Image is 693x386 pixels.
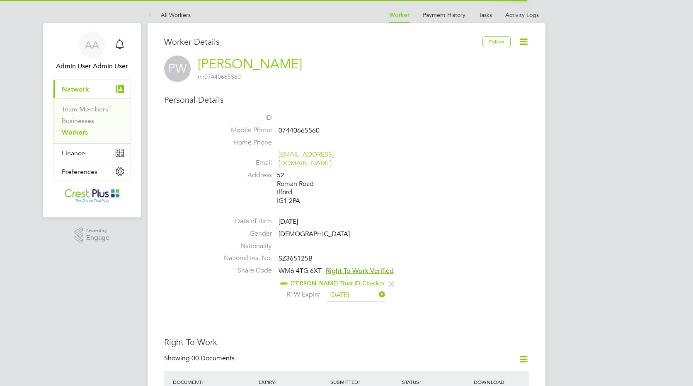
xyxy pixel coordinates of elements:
h3: Worker Details [164,36,482,47]
a: Worker [389,12,409,19]
span: SZ365125B [279,255,313,263]
span: m: [198,73,204,80]
label: Gender [214,229,272,238]
div: 52 Roman Road Ilford IG1 2PA [277,171,356,205]
a: Businesses [62,117,94,125]
span: / [358,379,360,385]
label: Share Code [214,266,272,275]
a: AAAdmin User Admin User [53,31,131,71]
label: Email [214,159,272,167]
a: [EMAIL_ADDRESS][DOMAIN_NAME] [279,150,334,167]
label: National Ins. No. [214,254,272,263]
span: 00 Documents [191,354,235,362]
label: Date of Birth [214,217,272,226]
span: Admin User Admin User [53,61,131,71]
label: RTW Expiry [279,290,320,299]
a: Workers [62,128,88,136]
img: crestplusoperations-logo-retina.png [65,189,120,203]
div: Showing [164,354,236,363]
a: Payment History [423,11,465,19]
div: Network [53,98,131,143]
a: [PERSON_NAME] Trust ID Checker [291,280,385,287]
span: [DATE] [279,217,298,226]
button: Finance [53,144,131,162]
button: Follow [482,36,511,47]
h3: Personal Details [164,94,529,105]
input: Select one [327,289,385,302]
span: 07440665560 [198,73,241,80]
a: Tasks [479,11,492,19]
span: / [419,379,421,385]
a: Activity Logs [505,11,539,19]
a: Team Members [62,105,108,113]
span: PW [164,55,191,82]
span: Powered by [86,227,109,234]
label: Mobile Phone [214,126,272,135]
button: Preferences [53,162,131,181]
span: Finance [62,149,85,157]
span: Preferences [62,168,97,176]
a: Go to home page [53,189,131,203]
a: Powered byEngage [75,227,110,243]
span: AA [85,39,99,50]
span: [DEMOGRAPHIC_DATA] [279,230,350,238]
a: All Workers [148,11,191,19]
label: ID [214,113,272,122]
span: 07440665560 [279,126,320,135]
label: Address [214,171,272,180]
span: Engage [86,234,109,241]
label: Home Phone [214,138,272,147]
nav: Main navigation [43,23,141,217]
label: Nationality [214,242,272,251]
h3: Right To Work [164,337,529,347]
a: [PERSON_NAME] [198,56,302,72]
span: Right To Work Verified [326,267,394,275]
span: / [275,379,276,385]
span: Network [62,85,89,93]
span: / [202,379,204,385]
span: WM6 4TG 6XT [279,267,322,275]
button: Network [53,80,131,98]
